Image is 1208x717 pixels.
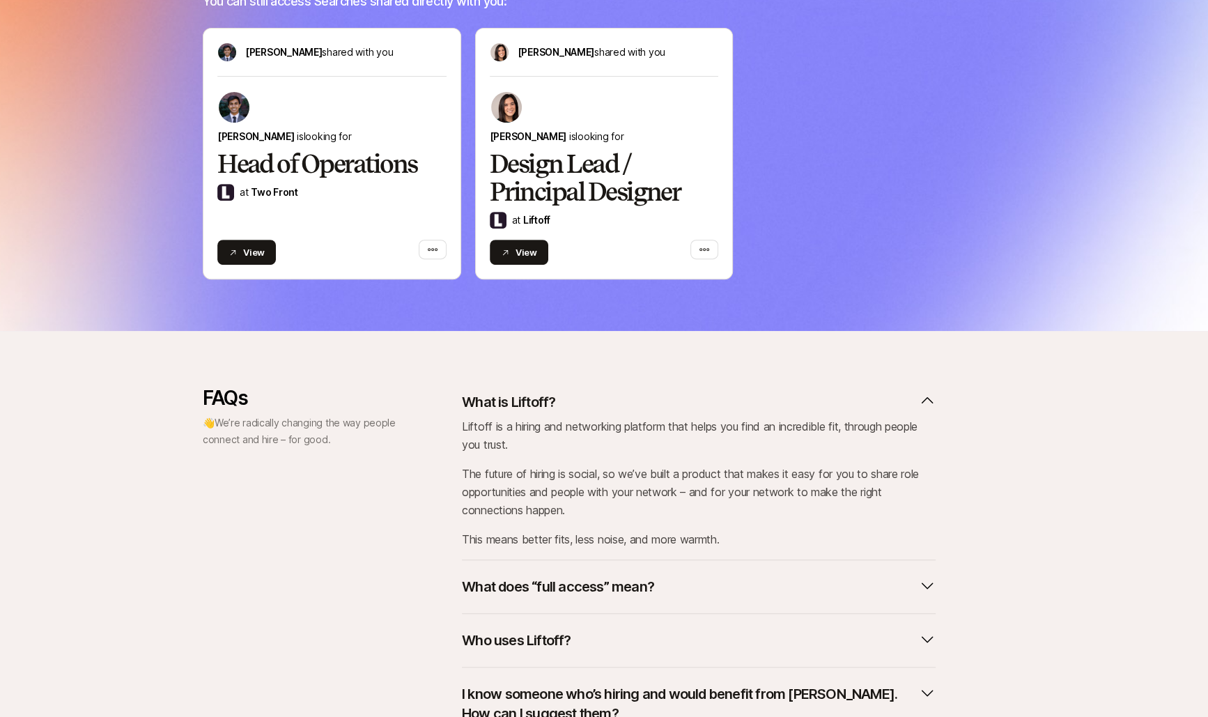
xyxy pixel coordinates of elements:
span: [PERSON_NAME] [518,46,594,58]
p: 👋 [203,415,398,448]
button: Who uses Liftoff? [462,625,936,656]
div: What is Liftoff? [462,417,936,548]
p: What is Liftoff? [462,392,555,412]
p: at [240,184,298,201]
p: The future of hiring is social, so we’ve built a product that makes it easy for you to share role... [462,465,936,519]
p: Who uses Liftoff? [462,631,571,650]
button: What does “full access” mean? [462,571,936,602]
p: shared with you [518,44,665,61]
p: FAQs [203,387,398,409]
span: We’re radically changing the way people connect and hire – for good. [203,417,396,445]
img: 4640b0e7_2b03_4c4f_be34_fa460c2e5c38.jpg [219,92,249,123]
p: at [512,212,550,229]
p: is looking for [490,128,719,145]
span: [PERSON_NAME] [245,46,322,58]
button: View [490,240,548,265]
p: This means better fits, less noise, and more warmth. [462,530,936,548]
a: Liftoff [523,214,550,226]
img: 71d7b91d_d7cb_43b4_a7ea_a9b2f2cc6e03.jpg [491,92,522,123]
span: [PERSON_NAME] [490,130,566,142]
img: Liftoff [490,212,506,229]
h2: Head of Operations [217,151,447,178]
button: View [217,240,276,265]
img: avatar-url [490,43,509,61]
h2: Design Lead / Principal Designer [490,151,719,206]
p: Liftoff is a hiring and networking platform that helps you find an incredible fit, through people... [462,417,936,454]
span: [PERSON_NAME] [217,130,294,142]
p: What does “full access” mean? [462,577,654,596]
img: Two Front [217,184,234,201]
a: Two Front [251,186,297,198]
p: is looking for [217,128,447,145]
button: What is Liftoff? [462,387,936,417]
img: avatar-url [218,43,236,61]
p: shared with you [245,44,393,61]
